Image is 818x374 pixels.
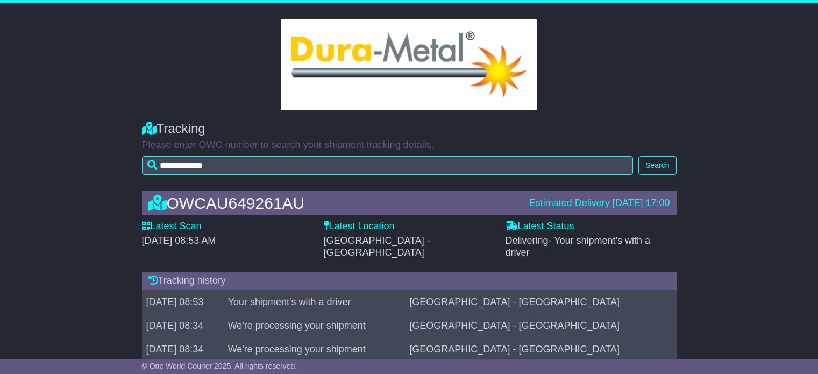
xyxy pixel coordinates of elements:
span: Delivering [506,235,651,258]
span: [DATE] 08:53 AM [142,235,216,246]
td: [GEOGRAPHIC_DATA] - [GEOGRAPHIC_DATA] [405,290,676,314]
td: [DATE] 08:53 [142,290,224,314]
td: We're processing your shipment [224,314,406,337]
td: [DATE] 08:34 [142,314,224,337]
img: GetCustomerLogo [281,19,537,110]
span: - Your shipment's with a driver [506,235,651,258]
div: OWCAU649261AU [143,194,524,212]
div: Tracking [142,121,677,137]
td: [GEOGRAPHIC_DATA] - [GEOGRAPHIC_DATA] [405,314,676,337]
p: Please enter OWC number to search your shipment tracking details. [142,139,677,151]
label: Latest Status [506,221,574,232]
div: Tracking history [142,272,677,290]
td: Your shipment's with a driver [224,290,406,314]
td: [DATE] 08:34 [142,337,224,361]
label: Latest Scan [142,221,202,232]
label: Latest Location [324,221,395,232]
button: Search [638,156,676,175]
span: © One World Courier 2025. All rights reserved. [142,362,297,370]
td: We're processing your shipment [224,337,406,361]
div: Estimated Delivery [DATE] 17:00 [529,197,670,209]
td: [GEOGRAPHIC_DATA] - [GEOGRAPHIC_DATA] [405,337,676,361]
span: [GEOGRAPHIC_DATA] - [GEOGRAPHIC_DATA] [324,235,430,258]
